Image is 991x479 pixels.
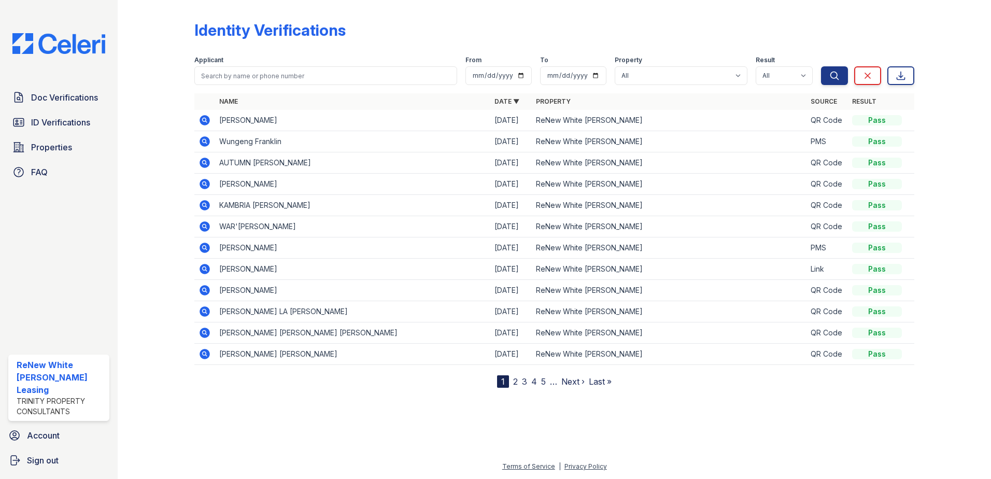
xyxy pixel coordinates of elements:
[522,376,527,387] a: 3
[806,216,848,237] td: QR Code
[4,425,114,446] a: Account
[490,344,532,365] td: [DATE]
[219,97,238,105] a: Name
[806,174,848,195] td: QR Code
[215,301,490,322] td: [PERSON_NAME] LA [PERSON_NAME]
[215,174,490,195] td: [PERSON_NAME]
[17,359,105,396] div: ReNew White [PERSON_NAME] Leasing
[8,112,109,133] a: ID Verifications
[559,462,561,470] div: |
[561,376,585,387] a: Next ›
[852,115,902,125] div: Pass
[490,301,532,322] td: [DATE]
[852,200,902,210] div: Pass
[806,152,848,174] td: QR Code
[31,141,72,153] span: Properties
[852,264,902,274] div: Pass
[494,97,519,105] a: Date ▼
[215,237,490,259] td: [PERSON_NAME]
[215,195,490,216] td: KAMBRIA [PERSON_NAME]
[589,376,612,387] a: Last »
[852,97,876,105] a: Result
[532,259,807,280] td: ReNew White [PERSON_NAME]
[490,322,532,344] td: [DATE]
[502,462,555,470] a: Terms of Service
[806,131,848,152] td: PMS
[194,21,346,39] div: Identity Verifications
[490,216,532,237] td: [DATE]
[31,91,98,104] span: Doc Verifications
[531,376,537,387] a: 4
[8,87,109,108] a: Doc Verifications
[490,195,532,216] td: [DATE]
[532,110,807,131] td: ReNew White [PERSON_NAME]
[852,328,902,338] div: Pass
[490,237,532,259] td: [DATE]
[806,280,848,301] td: QR Code
[532,216,807,237] td: ReNew White [PERSON_NAME]
[215,259,490,280] td: [PERSON_NAME]
[806,301,848,322] td: QR Code
[540,56,548,64] label: To
[541,376,546,387] a: 5
[31,166,48,178] span: FAQ
[532,237,807,259] td: ReNew White [PERSON_NAME]
[532,280,807,301] td: ReNew White [PERSON_NAME]
[852,243,902,253] div: Pass
[17,396,105,417] div: Trinity Property Consultants
[811,97,837,105] a: Source
[215,344,490,365] td: [PERSON_NAME] [PERSON_NAME]
[852,349,902,359] div: Pass
[532,152,807,174] td: ReNew White [PERSON_NAME]
[490,131,532,152] td: [DATE]
[215,110,490,131] td: [PERSON_NAME]
[550,375,557,388] span: …
[615,56,642,64] label: Property
[490,152,532,174] td: [DATE]
[465,56,482,64] label: From
[4,450,114,471] a: Sign out
[31,116,90,129] span: ID Verifications
[532,131,807,152] td: ReNew White [PERSON_NAME]
[215,131,490,152] td: Wungeng Franklin
[215,216,490,237] td: WAR'[PERSON_NAME]
[490,110,532,131] td: [DATE]
[536,97,571,105] a: Property
[532,322,807,344] td: ReNew White [PERSON_NAME]
[8,162,109,182] a: FAQ
[756,56,775,64] label: Result
[490,280,532,301] td: [DATE]
[513,376,518,387] a: 2
[4,33,114,54] img: CE_Logo_Blue-a8612792a0a2168367f1c8372b55b34899dd931a85d93a1a3d3e32e68fde9ad4.png
[8,137,109,158] a: Properties
[490,259,532,280] td: [DATE]
[806,110,848,131] td: QR Code
[806,195,848,216] td: QR Code
[806,237,848,259] td: PMS
[215,322,490,344] td: [PERSON_NAME] [PERSON_NAME] [PERSON_NAME]
[806,344,848,365] td: QR Code
[852,306,902,317] div: Pass
[852,136,902,147] div: Pass
[27,429,60,442] span: Account
[215,152,490,174] td: AUTUMN [PERSON_NAME]
[852,158,902,168] div: Pass
[27,454,59,467] span: Sign out
[806,259,848,280] td: Link
[806,322,848,344] td: QR Code
[852,179,902,189] div: Pass
[532,301,807,322] td: ReNew White [PERSON_NAME]
[194,56,223,64] label: Applicant
[532,344,807,365] td: ReNew White [PERSON_NAME]
[490,174,532,195] td: [DATE]
[532,195,807,216] td: ReNew White [PERSON_NAME]
[532,174,807,195] td: ReNew White [PERSON_NAME]
[564,462,607,470] a: Privacy Policy
[194,66,457,85] input: Search by name or phone number
[852,285,902,295] div: Pass
[497,375,509,388] div: 1
[215,280,490,301] td: [PERSON_NAME]
[852,221,902,232] div: Pass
